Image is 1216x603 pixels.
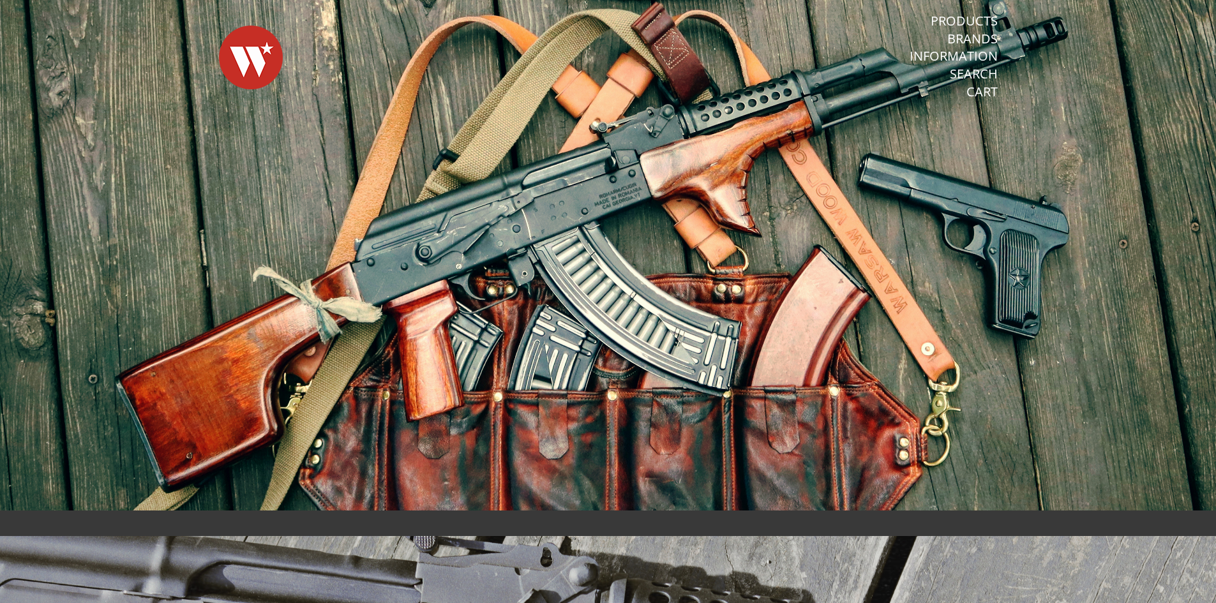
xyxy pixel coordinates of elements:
[219,13,283,102] img: Warsaw Wood Co.
[910,48,998,64] a: Information
[947,31,998,47] a: Brands
[966,84,998,100] a: Cart
[931,13,998,29] a: Products
[950,66,998,82] a: Search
